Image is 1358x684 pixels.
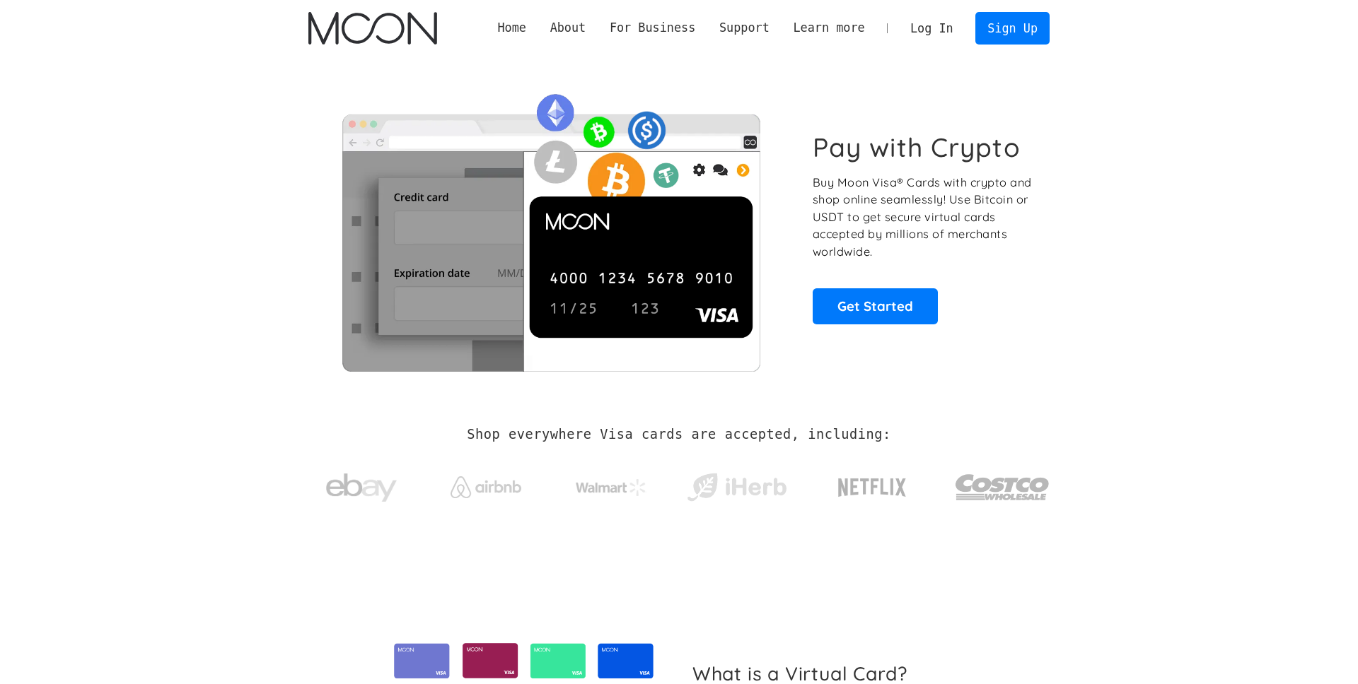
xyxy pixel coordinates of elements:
[538,19,598,37] div: About
[467,427,890,442] h2: Shop everywhere Visa cards are accepted, including:
[308,12,436,45] img: Moon Logo
[610,19,695,37] div: For Business
[955,447,1050,521] a: Costco
[813,288,938,324] a: Get Started
[837,470,907,505] img: Netflix
[308,452,414,517] a: ebay
[975,12,1049,44] a: Sign Up
[813,131,1021,163] h1: Pay with Crypto
[719,19,770,37] div: Support
[434,462,539,505] a: Airbnb
[809,456,936,512] a: Netflix
[576,479,646,496] img: Walmart
[559,465,664,503] a: Walmart
[782,19,877,37] div: Learn more
[793,19,864,37] div: Learn more
[326,466,397,510] img: ebay
[813,174,1034,261] p: Buy Moon Visa® Cards with crypto and shop online seamlessly! Use Bitcoin or USDT to get secure vi...
[598,19,707,37] div: For Business
[707,19,781,37] div: Support
[955,461,1050,514] img: Costco
[308,12,436,45] a: home
[451,476,521,498] img: Airbnb
[550,19,586,37] div: About
[684,455,789,513] a: iHerb
[486,19,538,37] a: Home
[308,84,793,371] img: Moon Cards let you spend your crypto anywhere Visa is accepted.
[898,13,965,44] a: Log In
[684,469,789,506] img: iHerb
